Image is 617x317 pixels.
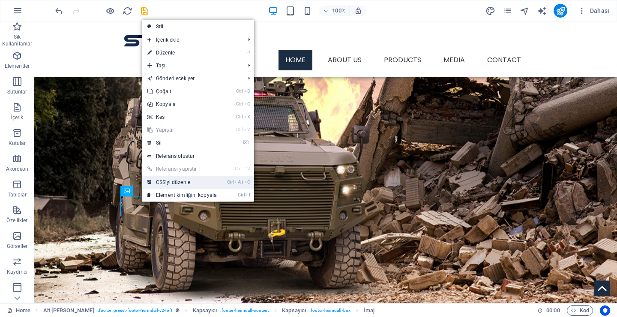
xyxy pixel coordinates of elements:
[8,191,27,198] p: Tablolar
[142,176,222,189] a: CtrlAltCCSS'yi düzenle
[6,166,29,172] p: Akordeon
[247,166,250,172] i: V
[142,72,241,85] a: Gönderilecek yer
[244,179,250,185] i: C
[282,305,306,316] span: Seçmek için tıkla. Düzenlemek için çift tıkla
[243,140,250,145] i: ⌦
[243,166,246,172] i: ⇧
[332,6,346,16] h6: 100%
[142,150,254,163] a: Referans oluştur
[9,140,26,147] p: Kutular
[6,217,27,224] p: Özellikler
[142,111,222,124] a: CtrlXKes
[122,6,132,16] button: reload
[142,46,222,59] a: ⏎Düzenle
[142,20,254,33] a: Stil
[546,305,560,316] span: 00 00
[519,6,530,16] button: navigator
[567,305,593,316] button: Kod
[220,305,269,316] span: . footer-heimdall-content
[142,189,222,202] a: CtrlIElement kimliğini kopyala
[503,6,512,16] i: Sayfalar (Ctrl+Alt+S)
[142,59,241,72] span: Taşı
[364,305,374,316] span: Seçmek için tıkla. Düzenlemek için çift tıkla
[227,179,234,185] i: Ctrl
[571,305,589,316] span: Kod
[246,192,250,198] i: I
[552,307,554,314] span: :
[537,305,560,316] h6: Oturum süresi
[142,85,222,98] a: CtrlDÇoğalt
[7,305,30,316] a: Seçimi iptal etmek için tıkla. Sayfaları açmak için çift tıkla
[244,101,250,107] i: C
[238,192,245,198] i: Ctrl
[11,114,23,121] p: İçerik
[142,163,222,175] a: Ctrl⇧VReferansı yapıştır
[234,179,243,185] i: Alt
[536,6,547,16] button: text_generator
[600,305,610,316] button: Usercentrics
[556,6,566,16] i: Yayınla
[354,7,362,15] i: Yeniden boyutlandırmada yakınlaştırma düzeyini seçilen cihaza uyacak şekilde otomatik olarak ayarla.
[537,6,547,16] i: AI Writer
[236,127,243,133] i: Ctrl
[176,308,180,313] i: Bu element, özelleştirilebilir bir ön ayar
[54,6,64,16] i: Geri al: Yazı Tipi (special-font -> default-font) (Ctrl+Z)
[246,50,250,55] i: ⏎
[554,4,567,18] button: publish
[578,6,610,15] span: Dahası
[5,63,30,69] p: Elementler
[520,6,530,16] i: Navigatör
[236,101,243,107] i: Ctrl
[7,269,27,275] p: Kaydırıcı
[485,6,495,16] i: Tasarım (Ctrl+Alt+Y)
[140,6,150,16] i: Kaydet (Ctrl+S)
[502,6,512,16] button: pages
[244,127,250,133] i: V
[244,114,250,120] i: X
[43,305,375,316] nav: breadcrumb
[236,88,243,94] i: Ctrl
[142,98,222,111] a: CtrlCKopyala
[309,305,350,316] span: . footer-heimdall-box
[142,124,222,136] a: CtrlVYapıştır
[43,305,95,316] span: Seçmek için tıkla. Düzenlemek için çift tıkla
[319,6,350,16] button: 100%
[98,305,172,316] span: . footer .preset-footer-heimdall-v2-left
[244,88,250,94] i: D
[574,4,613,18] button: Dahası
[193,305,217,316] span: Seçmek için tıkla. Düzenlemek için çift tıkla
[235,166,242,172] i: Ctrl
[7,88,27,95] p: Sütunlar
[142,136,222,149] a: ⌦Sil
[485,6,495,16] button: design
[142,33,241,46] span: İçerik ekle
[54,6,64,16] button: undo
[139,6,150,16] button: save
[7,243,27,250] p: Görseller
[236,114,243,120] i: Ctrl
